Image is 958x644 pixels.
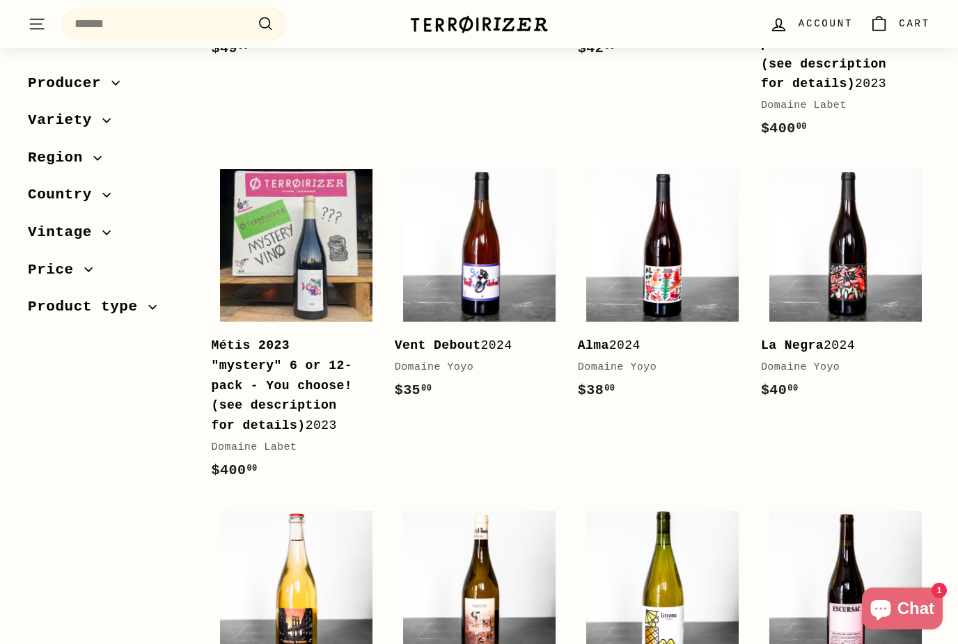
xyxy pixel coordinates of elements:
a: Alma2024Domaine Yoyo [578,161,747,416]
sup: 00 [796,122,807,132]
button: Country [28,180,189,218]
div: 2024 [578,336,733,356]
div: Domaine Labet [761,97,916,114]
sup: 00 [787,384,798,393]
inbox-online-store-chat: Shopify online store chat [858,588,947,633]
div: 2023 [212,336,367,436]
span: $38 [578,382,615,398]
div: Domaine Yoyo [578,359,733,376]
b: Alma [578,338,609,352]
span: $49 [212,40,249,56]
span: $40 [761,382,799,398]
button: Product type [28,292,189,330]
b: Métis 2023 "mystery" 6 or 12-pack - You choose! (see description for details) [212,338,353,432]
button: Producer [28,68,189,106]
div: Domaine Labet [212,439,367,456]
span: $42 [578,40,615,56]
b: La Negra [761,338,824,352]
span: $35 [395,382,432,398]
span: Product type [28,296,148,320]
button: Variety [28,106,189,143]
span: Cart [899,16,930,31]
div: Domaine Yoyo [395,359,550,376]
a: Account [761,3,861,45]
sup: 00 [246,464,257,473]
span: $400 [212,462,258,478]
button: Region [28,143,189,180]
span: Region [28,146,93,170]
span: Country [28,184,102,207]
span: $400 [761,120,807,136]
button: Price [28,255,189,292]
a: Vent Debout2024Domaine Yoyo [395,161,564,416]
span: Price [28,258,84,282]
div: 2024 [395,336,550,356]
b: Vent Debout [395,338,481,352]
a: La Negra2024Domaine Yoyo [761,161,930,416]
a: Métis 2023 "mystery" 6 or 12-pack - You choose! (see description for details)2023Domaine Labet [212,161,381,496]
button: Vintage [28,217,189,255]
sup: 00 [421,384,432,393]
span: Producer [28,72,111,95]
span: Vintage [28,221,102,244]
sup: 00 [604,384,615,393]
span: Variety [28,109,102,133]
div: Domaine Yoyo [761,359,916,376]
div: 2024 [761,336,916,356]
a: Cart [861,3,939,45]
span: Account [799,16,853,31]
